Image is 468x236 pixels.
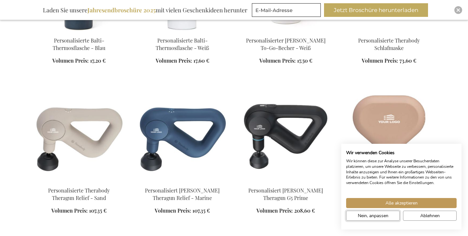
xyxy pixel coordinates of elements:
button: Jetzt Broschüre herunterladen [324,3,428,17]
a: Personalisierte Therabody Theragun Relief - Sand [32,179,125,185]
a: Volumen Preis: 107,35 € [155,207,210,215]
span: Ablehnen [420,212,440,219]
span: Nein, anpassen [358,212,388,219]
span: Volumen Preis: [259,57,296,64]
a: Personalisierter [PERSON_NAME] To-Go-Becher - Weiß [246,37,326,51]
button: cookie Einstellungen anpassen [346,211,400,221]
img: Close [456,8,460,12]
span: 73,60 € [399,57,416,64]
a: Volumen Preis: 17,60 € [156,57,209,65]
a: Personalised Otis Thermo To-Go-Mug [239,29,332,35]
span: Volumen Preis: [362,57,398,64]
span: Volumen Preis: [51,207,88,214]
form: marketing offers and promotions [252,3,323,19]
div: Close [454,6,462,14]
a: Personalisierte Therabody Schlafmaske [358,37,420,51]
a: Personalised Balti Thermos Bottle - White [136,29,229,35]
span: 17,60 € [193,57,209,64]
a: Volumen Preis: 17,50 € [259,57,312,65]
span: Volumen Preis: [155,207,191,214]
a: Personalisiert [PERSON_NAME] Theragun G5 Prime [248,187,323,201]
a: Personalisiert Therabody Theragun G5 Prime [239,179,332,185]
span: 107,35 € [192,207,210,214]
span: 17,20 € [90,57,106,64]
button: Akzeptieren Sie alle cookies [346,198,457,208]
a: Volumen Preis: 107,35 € [51,207,107,215]
a: Personalisiert [PERSON_NAME] Theragun Relief - Marine [145,187,220,201]
input: E-Mail-Adresse [252,3,321,17]
span: Volumen Preis: [52,57,89,64]
a: Personalisierte Therabody Theragun Relief - Sand [48,187,110,201]
h2: Wir verwenden Cookies [346,150,457,156]
span: 107,35 € [89,207,107,214]
p: Wir können diese zur Analyse unserer Besucherdaten platzieren, um unsere Webseite zu verbessern, ... [346,158,457,186]
a: Personalisierte Balti-Thermosflasche - Blau [53,37,105,51]
a: Personalised Balti Thermos Bottle - Blue [32,29,125,35]
button: Alle verweigern cookies [403,211,457,221]
span: Volumen Preis: [256,207,293,214]
a: Volumen Preis: 17,20 € [52,57,106,65]
span: Volumen Preis: [156,57,192,64]
a: Personalisierte Balti-Thermosflasche - Weiß [156,37,209,51]
img: Personalisiert Therabody Theragun Mini - Wüstenrose [343,91,435,181]
img: Personalisiert Therabody Theragun Relief - Marine [136,91,229,181]
img: Personalisiert Therabody Theragun G5 Prime [239,91,332,181]
span: Alle akzeptieren [385,200,418,206]
a: Volumen Preis: 73,60 € [362,57,416,65]
img: Personalisierte Therabody Theragun Relief - Sand [32,91,125,181]
a: Personalisierte Therabody Schlafmaske [343,29,435,35]
div: Laden Sie unsere mit vielen Geschenkideen herunter [40,3,250,17]
b: Jahresendbroschüre 2025 [87,6,156,14]
a: Personalisiert Therabody Theragun Relief - Marine [136,179,229,185]
span: 17,50 € [297,57,312,64]
a: Volumen Preis: 208,60 € [256,207,315,215]
span: 208,60 € [294,207,315,214]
